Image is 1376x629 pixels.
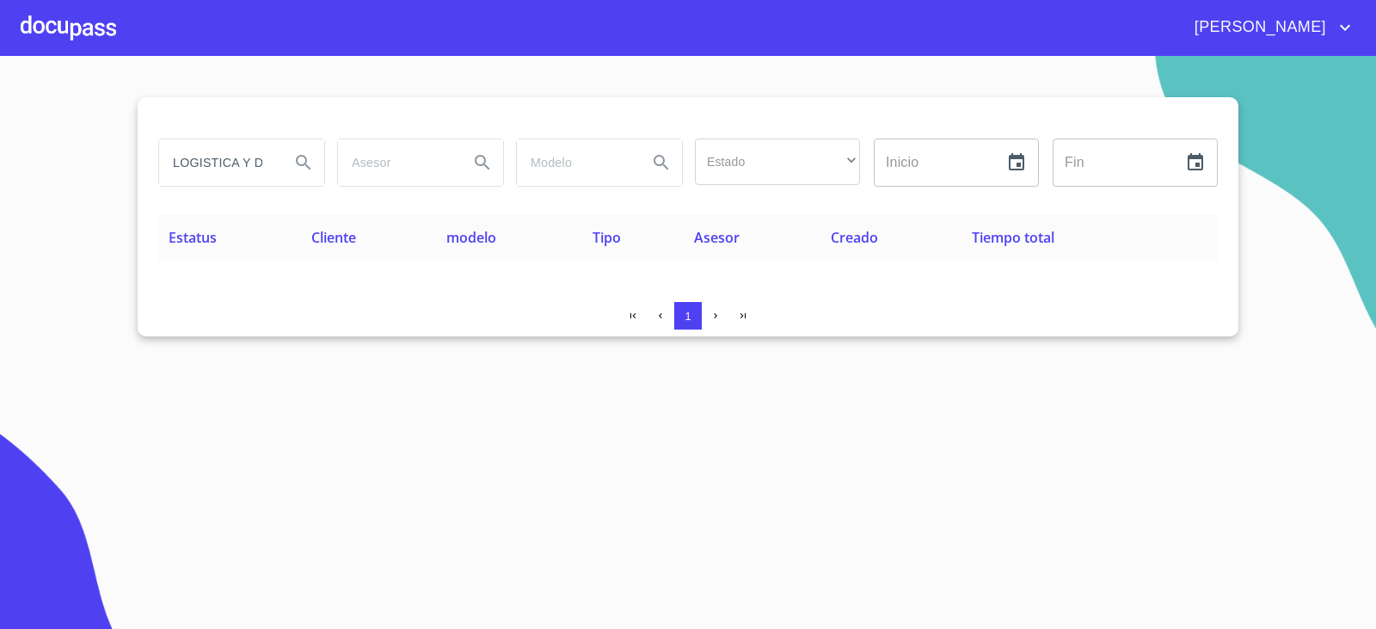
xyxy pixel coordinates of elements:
button: Search [641,142,682,183]
span: Tipo [593,228,621,247]
button: Search [462,142,503,183]
span: Cliente [311,228,356,247]
span: Tiempo total [972,228,1054,247]
input: search [517,139,634,186]
span: Creado [831,228,878,247]
button: 1 [674,302,702,330]
span: 1 [685,310,691,323]
button: Search [283,142,324,183]
span: modelo [446,228,496,247]
div: ​ [695,139,860,185]
span: Asesor [694,228,740,247]
input: search [338,139,455,186]
button: account of current user [1182,14,1355,41]
input: search [159,139,276,186]
span: Estatus [169,228,217,247]
span: [PERSON_NAME] [1182,14,1335,41]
